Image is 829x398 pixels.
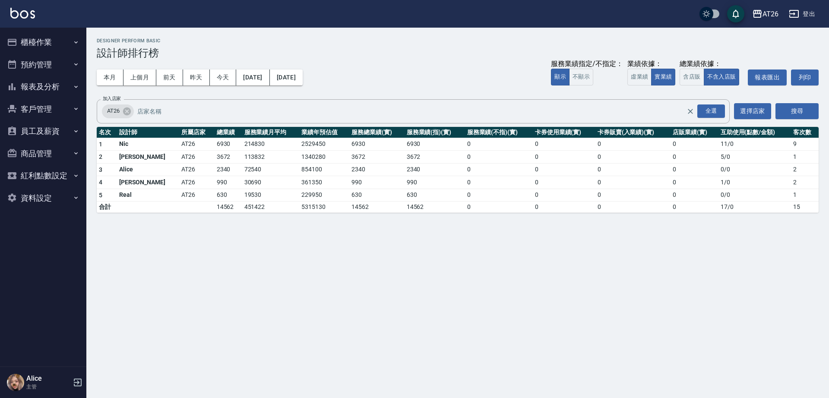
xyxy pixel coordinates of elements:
td: 990 [405,176,465,189]
h5: Alice [26,374,70,383]
button: 今天 [210,69,237,85]
button: 昨天 [183,69,210,85]
td: AT26 [179,151,214,164]
td: 0 [595,138,671,151]
button: 搜尋 [775,103,819,119]
td: 14562 [215,202,242,213]
td: 11 / 0 [718,138,791,151]
td: AT26 [179,138,214,151]
div: 業績依據： [627,60,675,69]
button: 顯示 [551,69,570,85]
div: 全選 [697,104,725,118]
h3: 設計師排行榜 [97,47,819,59]
td: 1 / 0 [718,176,791,189]
div: AT26 [763,9,778,19]
td: 19530 [242,189,300,202]
input: 店家名稱 [135,104,702,119]
th: 總業績 [215,127,242,138]
td: 361350 [299,176,349,189]
td: 0 / 0 [718,189,791,202]
td: AT26 [179,176,214,189]
button: 客戶管理 [3,98,83,120]
button: 虛業績 [627,69,652,85]
td: 0 [465,202,533,213]
td: 6930 [405,138,465,151]
td: 2340 [405,163,465,176]
td: [PERSON_NAME] [117,176,180,189]
td: 854100 [299,163,349,176]
td: 0 [595,163,671,176]
td: 3672 [349,151,405,164]
button: 資料設定 [3,187,83,209]
span: 1 [99,141,102,148]
td: 1 [791,151,819,164]
td: 2 [791,163,819,176]
th: 名次 [97,127,117,138]
td: 0 [671,202,718,213]
td: 0 [533,176,595,189]
td: 5 / 0 [718,151,791,164]
button: 紅利點數設定 [3,164,83,187]
td: 2340 [349,163,405,176]
td: 0 [671,163,718,176]
td: 0 [595,202,671,213]
td: 0 [533,189,595,202]
a: 報表匯出 [748,69,787,85]
div: AT26 [102,104,134,118]
td: Nic [117,138,180,151]
td: 0 [465,176,533,189]
button: 登出 [785,6,819,22]
td: 0 [533,202,595,213]
button: 前天 [156,69,183,85]
th: 服務業績月平均 [242,127,300,138]
div: 服務業績指定/不指定： [551,60,623,69]
td: 990 [349,176,405,189]
img: Logo [10,8,35,19]
th: 服務業績(指)(實) [405,127,465,138]
table: a dense table [97,127,819,213]
th: 卡券販賣(入業績)(實) [595,127,671,138]
td: 0 [671,151,718,164]
td: 6930 [349,138,405,151]
td: 14562 [349,202,405,213]
button: 本月 [97,69,123,85]
td: 0 / 0 [718,163,791,176]
button: Clear [684,105,696,117]
td: [PERSON_NAME] [117,151,180,164]
td: 229950 [299,189,349,202]
td: 990 [215,176,242,189]
button: save [727,5,744,22]
td: 0 [671,189,718,202]
td: 2340 [215,163,242,176]
td: 0 [533,163,595,176]
td: 15 [791,202,819,213]
td: 0 [465,138,533,151]
td: 72540 [242,163,300,176]
td: 2 [791,176,819,189]
td: 2529450 [299,138,349,151]
td: 630 [405,189,465,202]
button: 選擇店家 [734,103,771,119]
td: 0 [533,138,595,151]
td: AT26 [179,189,214,202]
button: Open [696,103,727,120]
th: 服務業績(不指)(實) [465,127,533,138]
button: 報表及分析 [3,76,83,98]
th: 設計師 [117,127,180,138]
td: 6930 [215,138,242,151]
td: 3672 [405,151,465,164]
th: 服務總業績(實) [349,127,405,138]
td: 合計 [97,202,117,213]
span: 4 [99,179,102,186]
td: AT26 [179,163,214,176]
img: Person [7,374,24,391]
button: 含店販 [680,69,704,85]
button: AT26 [749,5,782,23]
span: AT26 [102,107,125,115]
button: 員工及薪資 [3,120,83,142]
td: 30690 [242,176,300,189]
button: 上個月 [123,69,156,85]
td: 630 [349,189,405,202]
span: 3 [99,166,102,173]
button: 不顯示 [569,69,593,85]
